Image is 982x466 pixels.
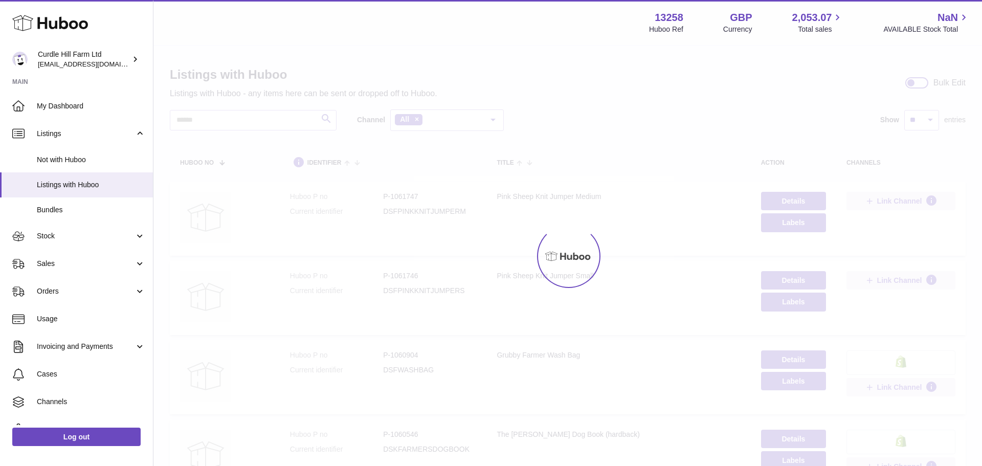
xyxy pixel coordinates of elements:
[37,314,145,324] span: Usage
[798,25,843,34] span: Total sales
[12,52,28,67] img: internalAdmin-13258@internal.huboo.com
[37,129,135,139] span: Listings
[649,25,683,34] div: Huboo Ref
[37,180,145,190] span: Listings with Huboo
[723,25,752,34] div: Currency
[37,286,135,296] span: Orders
[37,259,135,269] span: Sales
[37,425,145,434] span: Settings
[37,369,145,379] span: Cases
[730,11,752,25] strong: GBP
[37,342,135,351] span: Invoicing and Payments
[655,11,683,25] strong: 13258
[883,11,970,34] a: NaN AVAILABLE Stock Total
[37,155,145,165] span: Not with Huboo
[883,25,970,34] span: AVAILABLE Stock Total
[37,231,135,241] span: Stock
[37,101,145,111] span: My Dashboard
[792,11,844,34] a: 2,053.07 Total sales
[37,397,145,407] span: Channels
[38,60,150,68] span: [EMAIL_ADDRESS][DOMAIN_NAME]
[38,50,130,69] div: Curdle Hill Farm Ltd
[792,11,832,25] span: 2,053.07
[12,428,141,446] a: Log out
[938,11,958,25] span: NaN
[37,205,145,215] span: Bundles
